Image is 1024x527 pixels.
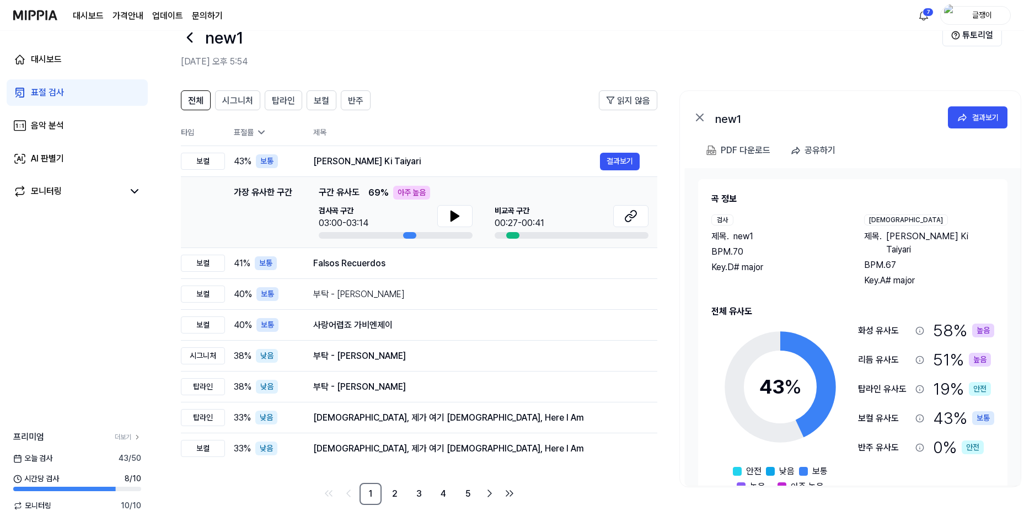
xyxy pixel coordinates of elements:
span: 안전 [746,465,762,478]
div: 탑라인 [181,409,225,426]
span: [PERSON_NAME] Ki Taiyari [886,230,995,256]
div: 시그니처 [181,347,225,364]
span: new1 [733,230,753,243]
button: 전체 [181,90,211,110]
div: 51 % [933,347,991,372]
a: Go to previous page [340,485,357,502]
span: 38 % [234,349,251,363]
div: 표절률 [234,127,296,138]
button: 탑라인 [265,90,302,110]
div: new1 [715,111,936,124]
div: [DEMOGRAPHIC_DATA], 제가 여기 [DEMOGRAPHIC_DATA], Here I Am [313,442,640,455]
span: 69 % [368,186,389,200]
div: 부탁 - [PERSON_NAME] [313,288,640,301]
span: 구간 유사도 [319,186,360,200]
div: 보통 [972,411,994,425]
div: 부탁 - [PERSON_NAME] [313,380,640,394]
div: 탑라인 [181,378,225,395]
button: 결과보기 [948,106,1007,128]
span: 높음 [750,480,765,493]
div: [DEMOGRAPHIC_DATA], 제가 여기 [DEMOGRAPHIC_DATA], Here I Am [313,411,640,424]
a: 표절 검사 [7,79,148,106]
div: 대시보드 [31,53,62,66]
span: 43 % [234,155,251,168]
div: 보통 [256,154,278,168]
div: 안전 [969,382,991,396]
div: Key. D# major [711,261,842,274]
span: 10 / 10 [121,500,141,512]
div: 보컬 [181,153,225,170]
div: BPM. 70 [711,245,842,259]
span: 시그니처 [222,94,253,107]
span: 오늘 검사 [13,453,52,464]
div: [PERSON_NAME] Ki Taiyari [313,155,600,168]
a: 음악 분석 [7,112,148,139]
h1: new1 [205,25,243,50]
div: 아주 높음 [393,186,430,200]
div: 표절 검사 [31,86,64,99]
div: 19 % [933,377,991,401]
div: 낮음 [255,411,277,424]
div: Key. A# major [864,274,995,287]
img: Help [951,31,960,40]
span: 읽지 않음 [617,94,650,107]
div: 낮음 [256,349,278,363]
nav: pagination [181,483,657,505]
a: 3 [408,483,430,505]
div: 보컬 [181,286,225,303]
div: [DEMOGRAPHIC_DATA] [864,214,948,225]
button: 가격안내 [112,9,143,23]
span: 시간당 검사 [13,473,59,485]
span: 8 / 10 [125,473,141,485]
div: 반주 유사도 [858,441,911,454]
button: 반주 [341,90,371,110]
span: 33 % [234,411,251,424]
th: 제목 [313,119,657,146]
img: profile [944,4,957,26]
div: 43 [759,372,802,402]
button: 시그니처 [215,90,260,110]
button: 알림7 [915,7,932,24]
div: 43 % [933,406,994,431]
div: 안전 [962,440,984,454]
div: 모니터링 [31,185,62,198]
span: 낮음 [779,465,795,478]
div: 낮음 [256,380,278,394]
span: 제목 . [711,230,729,243]
div: 보컬 [181,440,225,457]
div: 0 % [933,435,984,460]
div: 낮음 [255,442,277,455]
div: 03:00-03:14 [319,217,368,230]
div: Falsos Recuerdos [313,257,640,270]
span: % [784,375,802,399]
h2: 곡 정보 [711,192,994,206]
div: 가장 유사한 구간 [234,186,292,239]
span: 33 % [234,442,251,455]
div: 사랑어렵죠 가비엔제이 [313,319,640,332]
div: 7 [923,8,934,17]
a: 모니터링 [13,185,124,198]
span: 반주 [348,94,363,107]
button: 결과보기 [600,153,640,170]
div: 보통 [256,318,278,332]
span: 제목 . [864,230,882,256]
button: 공유하기 [786,139,844,162]
a: 대시보드 [73,9,104,23]
div: 화성 유사도 [858,324,911,337]
a: 4 [432,483,454,505]
div: AI 판별기 [31,152,64,165]
div: 보통 [255,256,277,270]
button: 보컬 [307,90,336,110]
div: 공유하기 [805,143,835,158]
a: Go to last page [501,485,518,502]
span: 비교곡 구간 [495,205,544,217]
div: 보통 [256,287,278,301]
button: 튜토리얼 [942,24,1002,46]
span: 탑라인 [272,94,295,107]
h2: 전체 유사도 [711,305,994,318]
div: 결과보기 [972,111,999,123]
span: 40 % [234,319,252,332]
a: 더보기 [115,432,141,442]
span: 보통 [812,465,828,478]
